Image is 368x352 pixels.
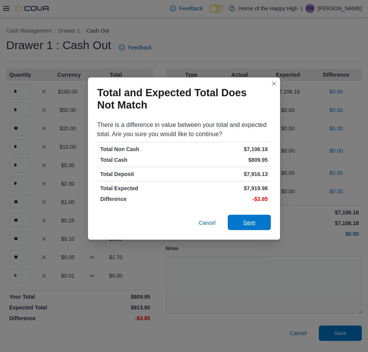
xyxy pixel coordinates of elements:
[100,170,182,178] p: Total Deposit
[97,120,271,139] div: There is a difference in value between your total and expected total. Are you sure you would like...
[100,184,182,192] p: Total Expected
[100,145,182,153] p: Total Non Cash
[269,79,278,88] button: Closes this modal window
[186,145,268,153] p: $7,106.18
[196,215,219,230] button: Cancel
[186,195,268,203] p: -$3.85
[97,87,265,111] h1: Total and Expected Total Does Not Match
[243,219,255,226] span: Save
[186,170,268,178] p: $7,916.13
[186,184,268,192] p: $7,919.98
[199,219,215,227] span: Cancel
[100,156,182,164] p: Total Cash
[228,215,271,230] button: Save
[100,195,182,203] p: Difference
[186,156,268,164] p: $809.95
